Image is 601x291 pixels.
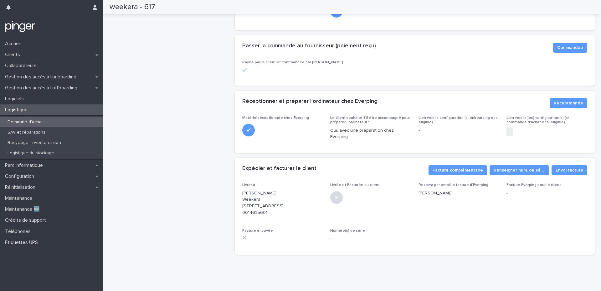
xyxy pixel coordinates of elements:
[550,98,587,108] button: Receptionnée
[330,229,365,233] span: Numéro(s) de série
[110,3,155,12] h2: weekera - 617
[242,61,343,64] span: Payée par le client et commandée par [PERSON_NAME]
[3,107,33,113] p: Logistique
[506,116,569,124] span: Lien vers la(les) configuration(s) (si commande d'achat et si eligible)
[3,229,36,235] p: Téléphones
[3,63,42,69] p: Collaborateurs
[419,183,488,187] span: Recevra par email la facture d'Everping
[3,74,81,80] p: Gestion des accès à l’onboarding
[557,45,583,51] span: Commandée
[330,235,411,242] p: -
[3,41,26,47] p: Accueil
[330,116,410,124] span: Le client souhaite-t'il être accompagné pour préparer l'ordinateur :
[506,190,587,197] p: -
[552,165,587,175] button: Envoi facture
[242,229,273,233] span: Facture envoyée
[509,129,510,135] a: -
[242,43,376,50] h2: Passer la commande au fournisseur (paiement reçu)
[3,96,29,102] p: Logiciels
[429,165,487,175] button: Facture complémentaire
[490,165,549,175] button: Renseigner num. de série
[3,151,59,156] p: Logistique du stockage
[3,184,40,190] p: Réinitialisation
[330,183,380,187] span: Livrée et Facturée au client
[3,206,45,212] p: Maintenance 🆕
[3,85,82,91] p: Gestion des accès à l’offboarding
[506,183,561,187] span: Facture Everping pour le client
[242,183,255,187] span: Livrer à
[433,167,483,173] span: Facture complémentaire
[242,116,309,120] span: Matériel réceptionnée chez Everping
[553,43,587,53] button: Commandée
[3,130,50,135] p: SAV et réparations
[3,162,48,168] p: Parc informatique
[3,173,39,179] p: Configuration
[419,190,499,197] p: [PERSON_NAME]
[3,195,37,201] p: Maintenance
[3,240,43,246] p: Étiquettes UPS
[556,167,583,173] span: Envoi facture
[242,165,316,172] h2: Expédier et facturer le client
[419,116,499,124] span: Lien vers la configuration (si onboarding et si eligible)
[5,20,35,33] img: mTgBEunGTSyRkCgitkcU
[3,52,25,58] p: Clients
[3,217,51,223] p: Crédits de support
[242,98,378,105] h2: Réceptionner et préparer l'ordinateur chez Everping
[3,140,66,145] p: Recyclage, revente et don
[419,127,499,134] p: -
[494,167,545,173] span: Renseigner num. de série
[242,190,323,216] p: [PERSON_NAME] Weekera [STREET_ADDRESS] 0614625601
[554,100,583,106] span: Receptionnée
[3,119,48,125] p: Demande d'achat
[330,127,411,140] p: Oui, avec une préparation chez Everping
